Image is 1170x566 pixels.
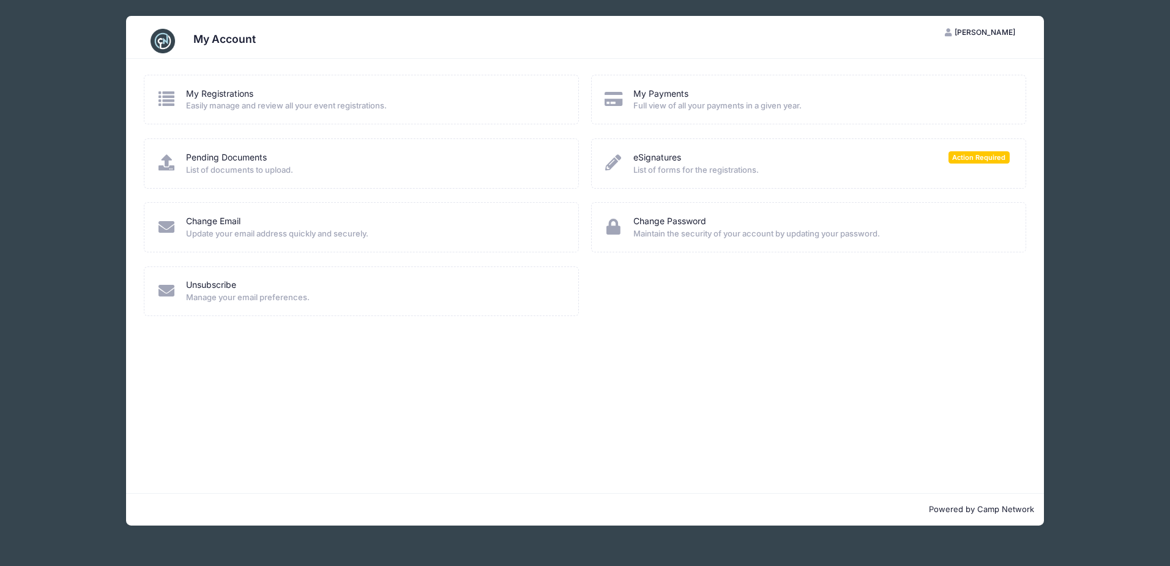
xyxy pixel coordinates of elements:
a: Change Password [633,215,706,228]
span: [PERSON_NAME] [955,28,1015,37]
a: Unsubscribe [186,279,236,292]
span: Update your email address quickly and securely. [186,228,562,240]
button: [PERSON_NAME] [934,22,1026,43]
span: Full view of all your payments in a given year. [633,100,1010,112]
a: Pending Documents [186,151,267,164]
a: My Registrations [186,88,253,100]
span: List of forms for the registrations. [633,164,1010,176]
a: Change Email [186,215,240,228]
p: Powered by Camp Network [136,504,1034,516]
a: My Payments [633,88,688,100]
a: eSignatures [633,151,681,164]
h3: My Account [193,32,256,45]
img: CampNetwork [151,29,175,53]
span: You have registrations with pending eSignatures. [948,151,1010,163]
span: Easily manage and review all your event registrations. [186,100,562,112]
span: List of documents to upload. [186,164,562,176]
span: Maintain the security of your account by updating your password. [633,228,1010,240]
span: Manage your email preferences. [186,292,562,304]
